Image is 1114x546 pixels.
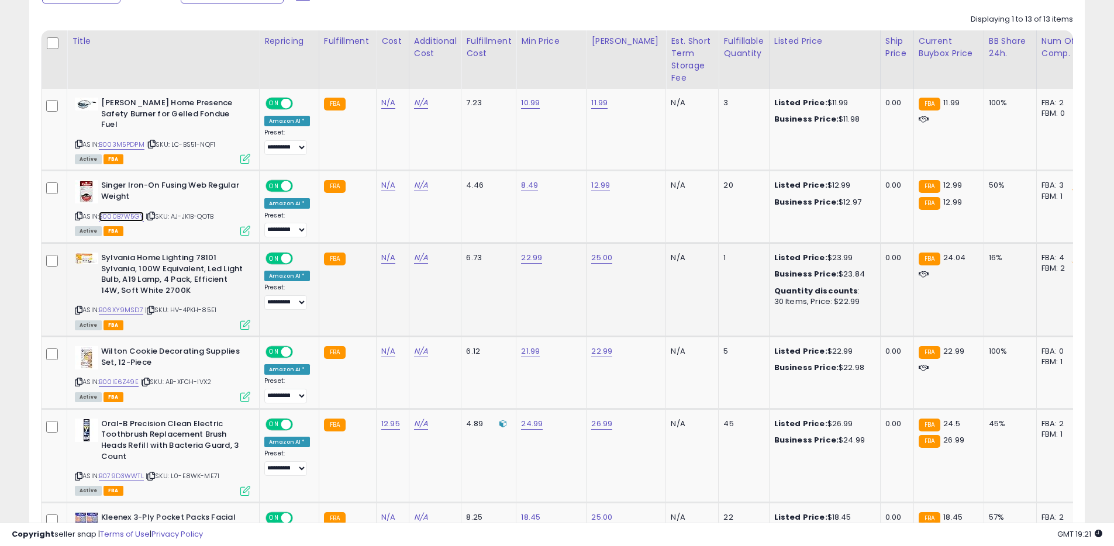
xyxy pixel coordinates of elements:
[943,345,964,357] span: 22.99
[774,296,871,307] div: 30 Items, Price: $22.99
[521,418,543,430] a: 24.99
[12,529,203,540] div: seller snap | |
[99,377,139,387] a: B00IE6Z49E
[264,35,314,47] div: Repricing
[324,35,371,47] div: Fulfillment
[267,99,281,109] span: ON
[774,114,871,125] div: $11.98
[919,419,940,431] small: FBA
[989,419,1027,429] div: 45%
[774,269,871,279] div: $23.84
[774,435,871,445] div: $24.99
[521,35,581,47] div: Min Price
[774,362,871,373] div: $22.98
[1041,35,1084,60] div: Num of Comp.
[989,98,1027,108] div: 100%
[774,346,871,357] div: $22.99
[774,418,827,429] b: Listed Price:
[671,35,713,84] div: Est. Short Term Storage Fee
[1041,263,1080,274] div: FBM: 2
[1041,357,1080,367] div: FBM: 1
[919,98,940,110] small: FBA
[381,179,395,191] a: N/A
[264,284,310,310] div: Preset:
[324,98,346,110] small: FBA
[723,419,760,429] div: 45
[324,253,346,265] small: FBA
[104,486,123,496] span: FBA
[774,113,839,125] b: Business Price:
[264,212,310,238] div: Preset:
[919,253,940,265] small: FBA
[75,253,98,264] img: 41mH7chqT5L._SL40_.jpg
[146,140,215,149] span: | SKU: LC-BS51-NQF1
[381,97,395,109] a: N/A
[291,347,310,357] span: OFF
[671,98,709,108] div: N/A
[1041,180,1080,191] div: FBA: 3
[1041,98,1080,108] div: FBA: 2
[72,35,254,47] div: Title
[151,528,203,540] a: Privacy Policy
[989,253,1027,263] div: 16%
[99,140,144,150] a: B003M5PDPM
[414,179,428,191] a: N/A
[291,419,310,429] span: OFF
[1041,253,1080,263] div: FBA: 4
[1057,528,1102,540] span: 2025-09-7 19:21 GMT
[521,252,542,264] a: 22.99
[943,418,960,429] span: 24.5
[101,419,243,465] b: Oral-B Precision Clean Electric Toothbrush Replacement Brush Heads Refill with Bacteria Guard, 3 ...
[146,212,213,221] span: | SKU: AJ-JK1B-QOTB
[75,180,98,203] img: 41EzNFZ9HyL._SL40_.jpg
[75,392,102,402] span: All listings currently available for purchase on Amazon
[885,180,905,191] div: 0.00
[723,346,760,357] div: 5
[943,434,964,445] span: 26.99
[919,180,940,193] small: FBA
[943,196,962,208] span: 12.99
[264,364,310,375] div: Amazon AI *
[99,305,143,315] a: B06XY9MSD7
[414,418,428,430] a: N/A
[774,252,827,263] b: Listed Price:
[919,35,979,60] div: Current Buybox Price
[989,346,1027,357] div: 100%
[466,419,507,429] div: 4.89
[774,434,839,445] b: Business Price:
[885,419,905,429] div: 0.00
[943,252,965,263] span: 24.04
[75,98,98,110] img: 31MgBmIPVyL._SL40_.jpg
[75,419,250,495] div: ASIN:
[671,346,709,357] div: N/A
[99,471,144,481] a: B079D3WWTL
[774,98,871,108] div: $11.99
[521,345,540,357] a: 21.99
[264,450,310,476] div: Preset:
[75,320,102,330] span: All listings currently available for purchase on Amazon
[885,253,905,263] div: 0.00
[414,97,428,109] a: N/A
[101,346,243,371] b: Wilton Cookie Decorating Supplies Set, 12-Piece
[324,180,346,193] small: FBA
[101,180,243,205] b: Singer Iron-On Fusing Web Regular Weight
[291,254,310,264] span: OFF
[774,285,858,296] b: Quantity discounts
[919,435,940,448] small: FBA
[291,181,310,191] span: OFF
[75,346,98,369] img: 41PFyoM3YCL._SL40_.jpg
[264,129,310,155] div: Preset:
[774,97,827,108] b: Listed Price:
[75,419,98,442] img: 41+66UoJnvL._SL40_.jpg
[75,486,102,496] span: All listings currently available for purchase on Amazon
[671,253,709,263] div: N/A
[521,179,538,191] a: 8.49
[104,154,123,164] span: FBA
[101,253,243,299] b: Sylvania Home Lighting 78101 Sylvania, 100W Equivalent, Led Light Bulb, A19 Lamp, 4 Pack, Efficie...
[885,346,905,357] div: 0.00
[1041,191,1080,202] div: FBM: 1
[324,419,346,431] small: FBA
[104,320,123,330] span: FBA
[591,35,661,47] div: [PERSON_NAME]
[466,253,507,263] div: 6.73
